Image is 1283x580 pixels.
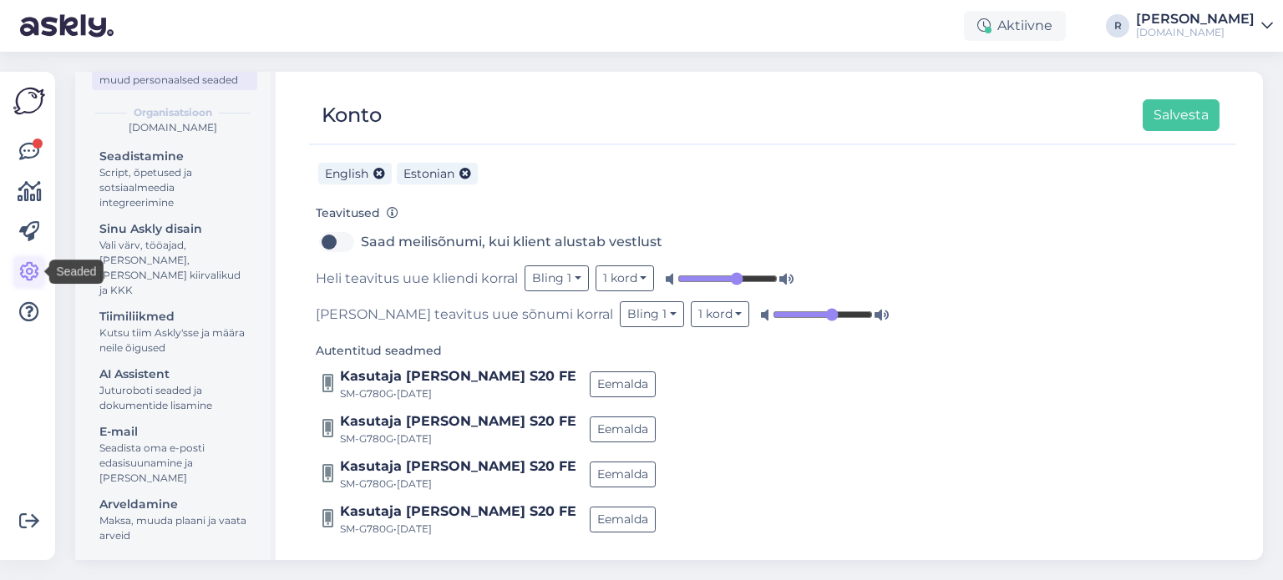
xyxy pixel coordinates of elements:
[92,363,257,416] a: AI AssistentJuturoboti seaded ja dokumentide lisamine
[340,386,576,401] div: SM-G780G • [DATE]
[99,238,250,298] div: Vali värv, tööajad, [PERSON_NAME], [PERSON_NAME] kiirvalikud ja KKK
[403,166,454,181] span: Estonian
[1136,26,1255,39] div: [DOMAIN_NAME]
[340,477,576,492] div: SM-G780G • [DATE]
[49,260,103,284] div: Seaded
[99,383,250,413] div: Juturoboti seaded ja dokumentide lisamine
[590,461,656,487] button: Eemalda
[596,265,655,291] button: 1 kord
[322,99,382,131] div: Konto
[316,265,1001,291] div: Heli teavitus uue kliendi korral
[92,493,257,546] a: ArveldamineMaksa, muuda plaani ja vaata arveid
[964,11,1066,41] div: Aktiivne
[1136,13,1273,39] a: [PERSON_NAME][DOMAIN_NAME]
[99,165,250,210] div: Script, õpetused ja sotsiaalmeedia integreerimine
[340,411,576,431] div: Kasutaja [PERSON_NAME] S20 FE
[1106,14,1129,38] div: R
[1143,99,1220,131] button: Salvesta
[590,416,656,442] button: Eemalda
[1136,13,1255,26] div: [PERSON_NAME]
[99,325,250,356] div: Kutsu tiim Askly'sse ja määra neile õigused
[340,502,576,522] div: Kasutaja [PERSON_NAME] S20 FE
[316,301,1001,327] div: [PERSON_NAME] teavitus uue sõnumi korral
[99,366,250,383] div: AI Assistent
[99,148,250,165] div: Seadistamine
[92,421,257,488] a: E-mailSeadista oma e-posti edasisuunamine ja [PERSON_NAME]
[325,166,368,181] span: English
[92,305,257,358] a: TiimiliikmedKutsu tiim Askly'sse ja määra neile õigused
[99,308,250,325] div: Tiimiliikmed
[620,301,684,327] button: Bling 1
[340,366,576,386] div: Kasutaja [PERSON_NAME] S20 FE
[99,513,250,543] div: Maksa, muuda plaani ja vaata arveid
[99,496,250,513] div: Arveldamine
[590,371,656,397] button: Eemalda
[99,423,250,441] div: E-mail
[99,58,250,88] div: Määra teavitused, keeled ja muud personaalsed seaded
[525,265,589,291] button: Bling 1
[134,105,212,120] b: Organisatsioon
[92,218,257,300] a: Sinu Askly disainVali värv, tööajad, [PERSON_NAME], [PERSON_NAME] kiirvalikud ja KKK
[316,342,442,360] label: Autentitud seadmed
[340,522,576,537] div: SM-G780G • [DATE]
[361,229,662,255] label: Saad meilisõnumi, kui klient alustab vestlust
[13,85,45,117] img: Askly Logo
[691,301,750,327] button: 1 kord
[92,145,257,213] a: SeadistamineScript, õpetused ja sotsiaalmeedia integreerimine
[89,120,257,135] div: [DOMAIN_NAME]
[316,204,398,222] label: Teavitused
[340,456,576,477] div: Kasutaja [PERSON_NAME] S20 FE
[590,507,656,532] button: Eemalda
[340,431,576,446] div: SM-G780G • [DATE]
[99,441,250,486] div: Seadista oma e-posti edasisuunamine ja [PERSON_NAME]
[99,220,250,238] div: Sinu Askly disain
